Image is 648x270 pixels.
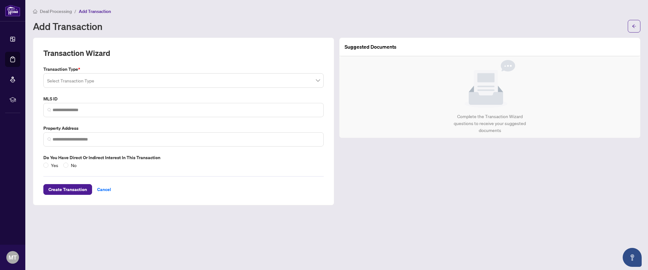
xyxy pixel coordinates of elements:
[43,154,324,161] label: Do you have direct or indirect interest in this transaction
[48,162,61,169] span: Yes
[33,9,37,14] span: home
[43,125,324,132] label: Property Address
[43,66,324,73] label: Transaction Type
[43,95,324,102] label: MLS ID
[40,9,72,14] span: Deal Processing
[97,184,111,195] span: Cancel
[68,162,79,169] span: No
[74,8,76,15] li: /
[47,137,51,141] img: search_icon
[92,184,116,195] button: Cancel
[464,60,515,108] img: Null State Icon
[345,43,396,51] article: Suggested Documents
[5,5,20,16] img: logo
[623,248,642,267] button: Open asap
[47,108,51,112] img: search_icon
[447,113,533,134] div: Complete the Transaction Wizard questions to receive your suggested documents
[9,253,17,262] span: MT
[43,48,110,58] h2: Transaction Wizard
[632,24,636,28] span: arrow-left
[43,184,92,195] button: Create Transaction
[33,21,103,31] h1: Add Transaction
[48,184,87,195] span: Create Transaction
[79,9,111,14] span: Add Transaction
